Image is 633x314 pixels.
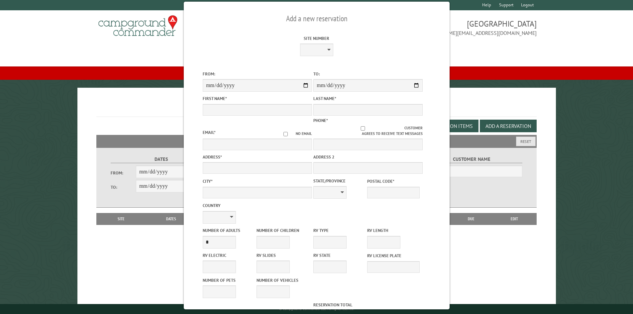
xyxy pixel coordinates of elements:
th: Site [100,213,143,225]
label: Customer Name [421,156,522,163]
label: Email [203,130,216,135]
label: No email [275,131,312,137]
label: Number of Children [257,227,309,234]
label: State/Province [313,178,366,184]
label: To: [111,184,136,190]
h2: Add a new reservation [203,12,431,25]
img: Campground Commander [96,13,179,39]
label: To: [313,71,423,77]
label: Dates [111,156,212,163]
button: Edit Add-on Items [421,120,478,132]
label: Customer agrees to receive text messages [313,125,423,137]
label: RV License Plate [367,253,420,259]
label: First Name [203,95,312,102]
label: Number of Adults [203,227,255,234]
label: Address [203,154,312,160]
button: Add a Reservation [480,120,537,132]
input: Customer agrees to receive text messages [321,126,404,131]
label: Reservation Total [313,302,423,308]
label: Number of Pets [203,277,255,283]
label: Last Name [313,95,423,102]
label: Phone [313,118,328,123]
label: RV State [313,252,366,259]
input: No email [275,132,296,136]
h2: Filters [96,135,537,148]
small: © Campground Commander LLC. All rights reserved. [279,307,354,311]
label: Postal Code [367,178,420,184]
label: RV Electric [203,252,255,259]
label: Country [203,202,312,209]
label: Number of Vehicles [257,277,309,283]
h1: Reservations [96,98,537,117]
th: Edit [492,213,537,225]
label: From: [111,170,136,176]
label: Site Number [262,35,371,42]
th: Dates [143,213,200,225]
label: From: [203,71,312,77]
label: RV Type [313,227,366,234]
label: City [203,178,312,184]
label: RV Length [367,227,420,234]
label: Address 2 [313,154,423,160]
label: RV Slides [257,252,309,259]
th: Due [450,213,492,225]
button: Reset [516,137,536,146]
